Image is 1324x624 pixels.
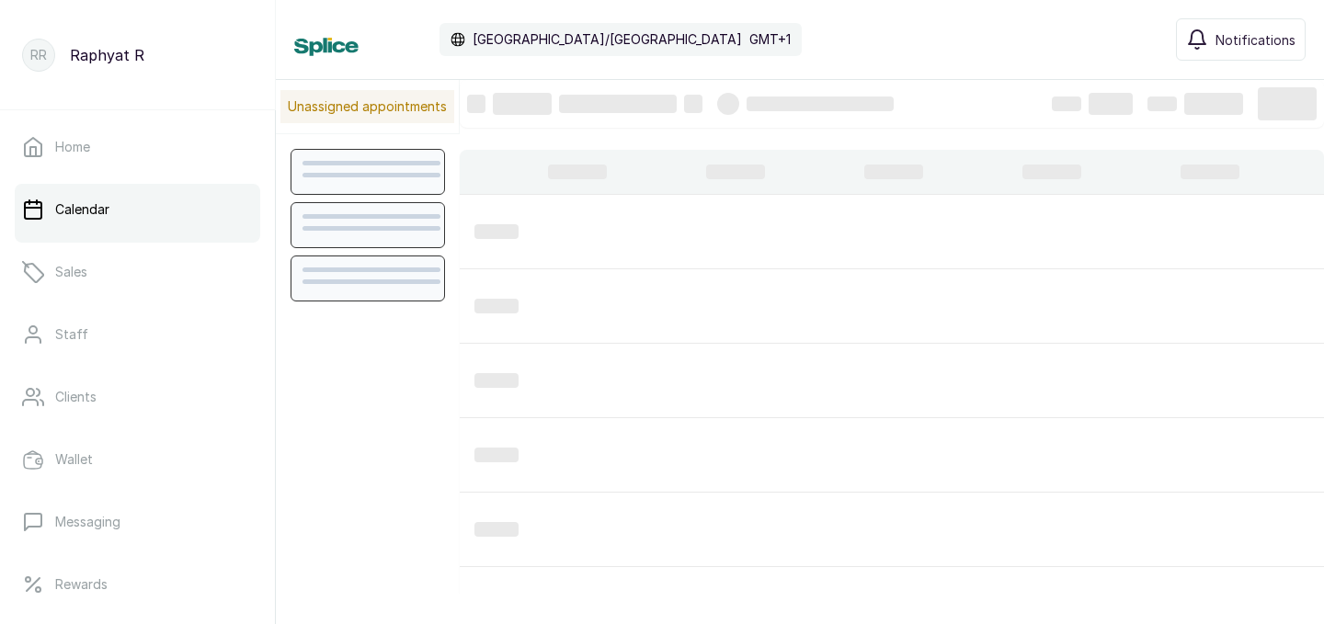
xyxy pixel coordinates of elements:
[55,450,93,469] p: Wallet
[749,30,791,49] p: GMT+1
[15,121,260,173] a: Home
[55,575,108,594] p: Rewards
[15,184,260,235] a: Calendar
[473,30,742,49] p: [GEOGRAPHIC_DATA]/[GEOGRAPHIC_DATA]
[70,44,144,66] p: Raphyat R
[55,388,97,406] p: Clients
[55,263,87,281] p: Sales
[55,200,109,219] p: Calendar
[15,434,260,485] a: Wallet
[55,138,90,156] p: Home
[30,46,47,64] p: RR
[1176,18,1306,61] button: Notifications
[15,246,260,298] a: Sales
[1216,30,1295,50] span: Notifications
[15,309,260,360] a: Staff
[15,496,260,548] a: Messaging
[55,325,88,344] p: Staff
[55,513,120,531] p: Messaging
[280,90,454,123] p: Unassigned appointments
[15,559,260,610] a: Rewards
[15,371,260,423] a: Clients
